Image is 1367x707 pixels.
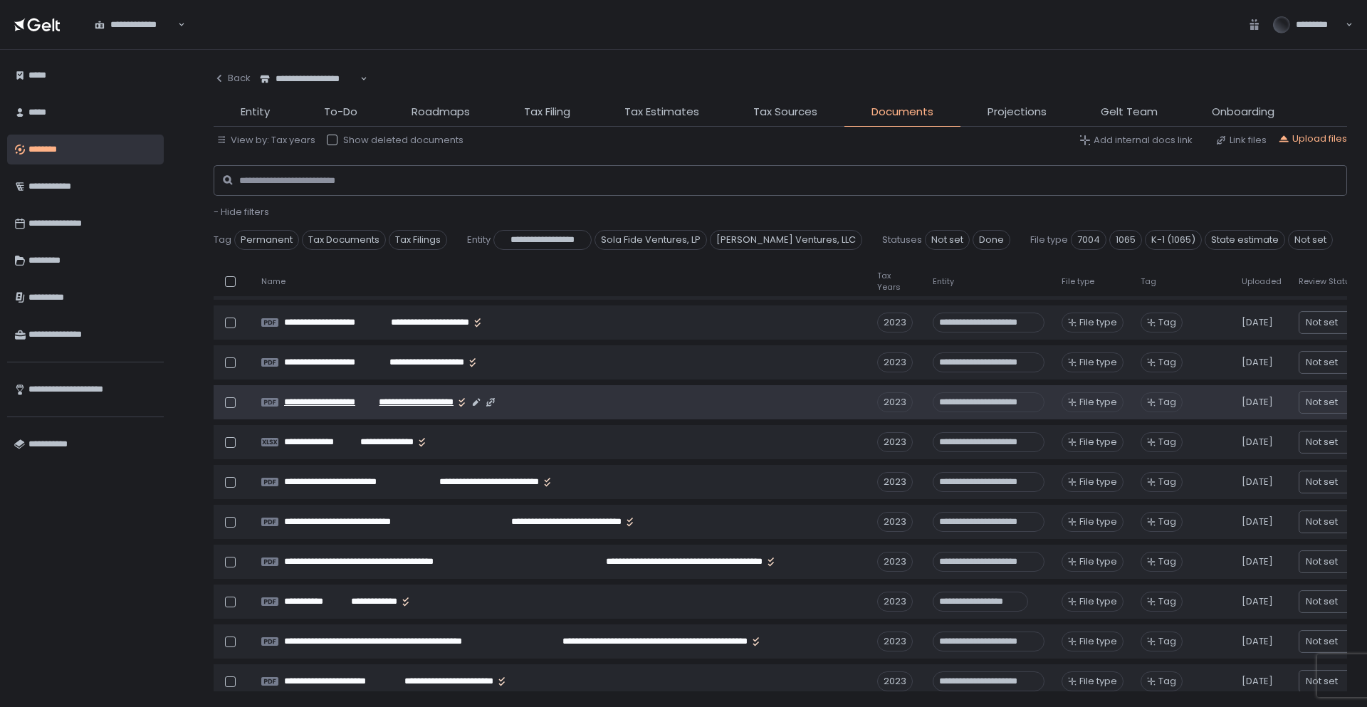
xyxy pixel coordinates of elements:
div: 2023 [877,432,913,452]
div: 2023 [877,512,913,532]
span: 1065 [1109,230,1142,250]
span: Tag [1158,555,1176,568]
span: Tax Years [877,271,916,292]
span: [DATE] [1242,555,1273,568]
span: File type [1079,476,1117,488]
span: [DATE] [1242,436,1273,449]
span: Tax Filings [389,230,447,250]
div: 2023 [877,552,913,572]
div: 2023 [877,352,913,372]
span: File type [1079,595,1117,608]
span: - Hide filters [214,205,269,219]
span: Tag [1158,356,1176,369]
span: File type [1079,515,1117,528]
span: Statuses [882,234,922,246]
span: Not set [1306,674,1338,688]
span: [PERSON_NAME] Ventures, LLC [710,230,862,250]
span: [DATE] [1242,396,1273,409]
span: [DATE] [1242,595,1273,608]
span: Name [261,276,286,287]
span: Not set [925,230,970,250]
span: Tag [1141,276,1156,287]
span: Sola Fide Ventures, LP [595,230,707,250]
span: [DATE] [1242,316,1273,329]
span: Roadmaps [412,104,470,120]
span: [DATE] [1242,675,1273,688]
span: File type [1079,675,1117,688]
span: Permanent [234,230,299,250]
span: Tag [1158,635,1176,648]
button: Upload files [1278,132,1347,145]
span: Tag [1158,436,1176,449]
div: 2023 [877,392,913,412]
span: Not set [1306,435,1338,449]
span: Entity [241,104,270,120]
span: Not set [1306,634,1338,649]
span: [DATE] [1242,515,1273,528]
div: 2023 [877,671,913,691]
div: Search for option [251,64,367,94]
span: Tag [1158,595,1176,608]
span: [DATE] [1242,356,1273,369]
span: State estimate [1205,230,1285,250]
span: Tag [214,234,231,246]
span: Tag [1158,515,1176,528]
div: 2023 [877,472,913,492]
span: Not set [1306,595,1338,609]
span: Tax Sources [753,104,817,120]
span: Not set [1306,395,1338,409]
span: Tag [1158,316,1176,329]
span: Entity [933,276,954,287]
span: [DATE] [1242,476,1273,488]
span: Documents [871,104,933,120]
span: Tax Documents [302,230,386,250]
span: Not set [1306,515,1338,529]
span: Not set [1306,555,1338,569]
button: - Hide filters [214,206,269,219]
span: K-1 (1065) [1145,230,1202,250]
span: Tax Estimates [624,104,699,120]
span: Uploaded [1242,276,1282,287]
span: File type [1062,276,1094,287]
div: 2023 [877,313,913,332]
span: File type [1030,234,1068,246]
span: Review Status [1299,276,1355,287]
span: Tag [1158,396,1176,409]
span: Not set [1288,230,1333,250]
button: View by: Tax years [216,134,315,147]
span: File type [1079,316,1117,329]
span: Tax Filing [524,104,570,120]
button: Add internal docs link [1079,134,1193,147]
div: 2023 [877,592,913,612]
button: Link files [1215,134,1267,147]
span: Projections [988,104,1047,120]
span: Gelt Team [1101,104,1158,120]
span: Onboarding [1212,104,1274,120]
span: File type [1079,356,1117,369]
span: Not set [1306,475,1338,489]
span: File type [1079,635,1117,648]
span: [DATE] [1242,635,1273,648]
span: File type [1079,396,1117,409]
span: Not set [1306,355,1338,370]
span: Tag [1158,476,1176,488]
input: Search for option [176,18,177,32]
div: Back [214,72,251,85]
span: File type [1079,555,1117,568]
span: Not set [1306,315,1338,330]
span: 7004 [1071,230,1106,250]
span: Tag [1158,675,1176,688]
span: Entity [467,234,491,246]
div: Search for option [85,10,185,40]
span: Done [973,230,1010,250]
button: Back [214,64,251,93]
div: 2023 [877,632,913,651]
input: Search for option [358,72,359,86]
span: To-Do [324,104,357,120]
span: File type [1079,436,1117,449]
